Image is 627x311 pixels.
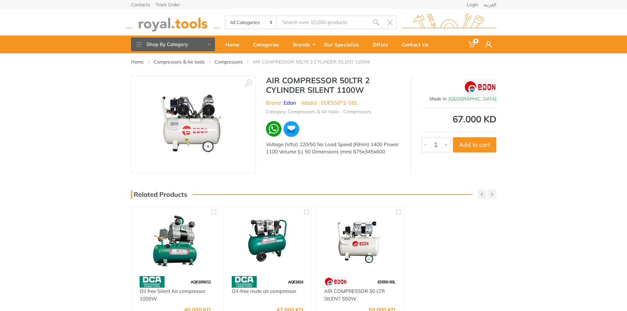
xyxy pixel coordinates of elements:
img: Royal Tools - Oil-free mute air compressor [230,213,305,270]
a: Our Specialize [319,36,368,53]
a: Home [131,59,144,65]
div: 67.000 KD [421,115,496,124]
a: Home [221,36,248,53]
nav: breadcrumb [131,59,496,65]
img: wa.webp [266,121,281,137]
a: Categories [248,36,288,53]
button: Add to cart [453,137,496,152]
a: Login [467,2,478,7]
span: [GEOGRAPHIC_DATA] [449,96,496,102]
h3: Related Products [131,191,187,198]
img: Royal Tools - AIR COMPRESSOR 50LTR 2 CYLINDER SILENT 1100W [151,83,235,166]
img: Royal Tools - Oil free Silent Air compressor 1000W [138,213,213,270]
img: royal.tools Logo [126,13,220,32]
img: ma.webp [283,120,300,138]
a: العربية [483,2,496,7]
div: Categories [248,38,288,51]
a: Contacts [131,2,150,7]
img: 112.webp [324,276,347,288]
img: royal.tools Logo [402,13,496,32]
input: Site search [277,15,369,29]
a: Compressors & Air tools [154,59,205,65]
a: Oil free Silent Air compressor 1000W [140,288,205,302]
a: Compressors [215,59,243,65]
div: Our Specialize [319,38,368,51]
img: Royal Tools - AIR COMPRESSOR 50 LTR SILENT 550W [322,213,398,270]
img: 58.webp [140,276,165,288]
span: AQE1000/12 [191,279,211,284]
span: ED550-50L [378,279,395,284]
div: Made In : [421,95,496,102]
li: AIR COMPRESSOR 50LTR 2 CYLINDER SILENT 1100W [252,59,380,65]
div: Offers [368,38,397,51]
a: Offers [368,36,397,53]
div: Contact Us [397,38,438,51]
a: Track Order [155,2,180,7]
button: Shop By Category [131,38,215,51]
span: 0 [473,39,479,43]
h1: AIR COMPRESSOR 50LTR 2 CYLINDER SILENT 1100W [266,76,401,95]
div: Brands [288,38,319,51]
a: 0 [464,36,481,53]
a: Edon [284,99,296,106]
a: AIR COMPRESSOR 50 LTR SILENT 550W [324,288,385,302]
select: Category [225,16,277,29]
div: Voltage (V/hz) 220/50 No Load Speed (R/min) 1400 Power 1100 Volume (L) 50 Dimensions (mm) 675x345... [266,141,401,156]
div: Home [221,38,248,51]
li: Brand : [266,99,296,107]
img: 58.webp [232,276,257,288]
a: Oil-free mute air compressor [232,288,296,294]
li: Category: Compressors & Air tools - Compressors [266,108,371,115]
img: Edon [464,79,496,95]
span: AQE1824 [288,279,303,284]
li: Model : EDE550*2-50L [302,99,358,107]
a: Contact Us [397,36,438,53]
